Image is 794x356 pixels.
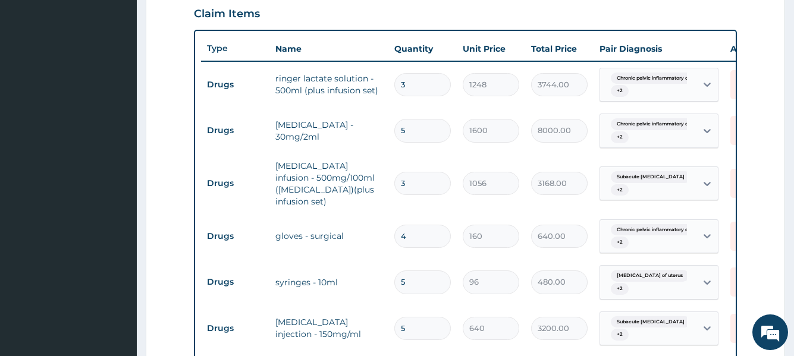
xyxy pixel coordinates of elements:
td: [MEDICAL_DATA] - 30mg/2ml [269,113,388,149]
th: Total Price [525,37,594,61]
span: Chronic pelvic inflammatory di... [611,73,699,84]
th: Pair Diagnosis [594,37,724,61]
td: Drugs [201,225,269,247]
th: Type [201,37,269,59]
span: + 2 [611,237,629,248]
h3: Claim Items [194,8,260,21]
td: [MEDICAL_DATA] injection - 150mg/ml [269,310,388,346]
td: Drugs [201,271,269,293]
span: Subacute [MEDICAL_DATA] [611,316,691,328]
span: Subacute [MEDICAL_DATA] [611,171,691,183]
textarea: Type your message and hit 'Enter' [6,233,227,275]
td: ringer lactate solution - 500ml (plus infusion set) [269,67,388,102]
td: gloves - surgical [269,224,388,248]
span: + 2 [611,283,629,295]
span: + 2 [611,184,629,196]
div: Chat with us now [62,67,200,82]
th: Name [269,37,388,61]
td: Drugs [201,172,269,194]
td: [MEDICAL_DATA] infusion - 500mg/100ml ([MEDICAL_DATA])(plus infusion set) [269,154,388,213]
td: Drugs [201,119,269,141]
th: Unit Price [457,37,525,61]
span: We're online! [69,104,164,224]
span: + 2 [611,85,629,97]
td: syringes - 10ml [269,270,388,294]
span: + 2 [611,131,629,143]
div: Minimize live chat window [195,6,224,34]
span: Chronic pelvic inflammatory di... [611,224,699,236]
span: [MEDICAL_DATA] of uterus [611,270,689,282]
span: Chronic pelvic inflammatory di... [611,118,699,130]
img: d_794563401_company_1708531726252_794563401 [22,59,48,89]
th: Quantity [388,37,457,61]
td: Drugs [201,74,269,96]
span: + 2 [611,329,629,341]
td: Drugs [201,317,269,339]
